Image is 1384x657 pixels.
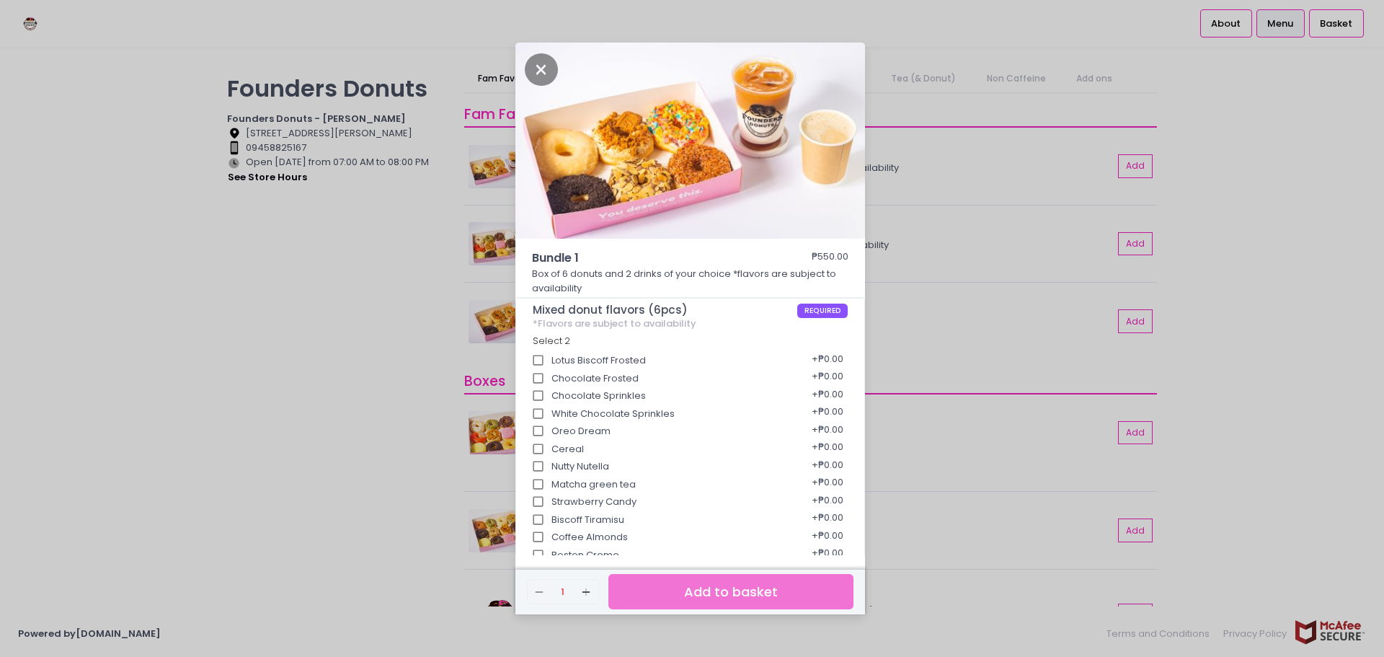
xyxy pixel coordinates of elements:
div: + ₱0.00 [807,542,848,569]
div: + ₱0.00 [807,418,848,445]
div: + ₱0.00 [807,347,848,374]
button: Close [525,61,558,76]
div: ₱550.00 [812,250,848,267]
p: Box of 6 donuts and 2 drinks of your choice *flavors are subject to availability [532,267,849,295]
span: REQUIRED [797,304,848,318]
div: + ₱0.00 [807,488,848,516]
div: + ₱0.00 [807,453,848,480]
div: + ₱0.00 [807,400,848,428]
div: *Flavors are subject to availability [533,318,848,330]
div: + ₱0.00 [807,365,848,392]
div: + ₱0.00 [807,436,848,463]
div: + ₱0.00 [807,471,848,498]
div: + ₱0.00 [807,382,848,410]
span: Select 2 [533,335,570,347]
span: Bundle 1 [532,250,770,267]
img: Bundle 1 [515,43,865,239]
span: Mixed donut flavors (6pcs) [533,304,797,317]
button: Add to basket [608,574,853,609]
div: + ₱0.00 [807,524,848,551]
div: + ₱0.00 [807,506,848,534]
